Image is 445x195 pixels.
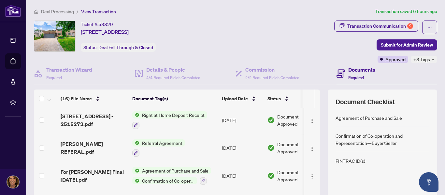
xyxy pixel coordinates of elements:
span: Document Checklist [336,97,395,106]
h4: Transaction Wizard [46,66,92,74]
span: 53829 [98,21,113,27]
span: +3 Tags [413,56,430,63]
img: IMG-N12264314_1.jpg [34,21,75,51]
div: Transaction Communication [347,21,413,31]
td: [DATE] [219,106,265,134]
span: [PERSON_NAME] REFERAL.pdf [61,140,127,156]
td: [DATE] [219,134,265,162]
span: down [431,58,435,61]
img: Status Icon [132,111,139,118]
span: [STREET_ADDRESS] - 2515273.pdf [61,112,127,128]
span: Right at Home Deposit Receipt [139,111,207,118]
span: Submit for Admin Review [381,40,433,50]
span: Document Approved [277,113,318,127]
span: Confirmation of Co-operation and Representation—Buyer/Seller [139,177,197,184]
button: Logo [307,171,317,181]
h4: Documents [348,66,375,74]
span: Status [267,95,281,102]
img: Document Status [267,117,275,124]
img: Status Icon [132,177,139,184]
div: 2 [407,23,413,29]
span: Deal Processing [41,9,74,15]
button: Open asap [419,172,438,192]
span: Referral Agreement [139,139,185,146]
span: Upload Date [222,95,248,102]
td: [DATE] [219,162,265,190]
button: Status IconRight at Home Deposit Receipt [132,111,207,129]
th: Upload Date [219,90,265,108]
button: Logo [307,115,317,125]
span: Required [46,75,62,80]
span: 4/4 Required Fields Completed [146,75,200,80]
h4: Commission [245,66,299,74]
div: Ticket #: [81,21,113,28]
span: View Transaction [81,9,116,15]
span: Required [348,75,364,80]
img: Logo [309,174,315,179]
span: Document Approved [277,141,318,155]
li: / [77,8,79,15]
h4: Details & People [146,66,200,74]
th: Document Tag(s) [130,90,219,108]
div: FINTRAC ID(s) [336,157,365,164]
img: Logo [309,146,315,151]
img: Profile Icon [7,176,19,188]
span: For [PERSON_NAME] Final [DATE].pdf [61,168,127,184]
img: Document Status [267,172,275,179]
button: Status IconAgreement of Purchase and SaleStatus IconConfirmation of Co-operation and Representati... [132,167,211,185]
button: Submit for Admin Review [377,39,437,50]
button: Transaction Communication2 [334,21,418,32]
img: Logo [309,118,315,123]
button: Logo [307,143,317,153]
span: Deal Fell Through & Closed [98,45,153,50]
span: home [34,9,38,14]
div: Status: [81,43,156,52]
article: Transaction saved 6 hours ago [375,8,437,15]
div: Agreement of Purchase and Sale [336,114,402,121]
img: Status Icon [132,139,139,146]
th: Status [265,90,320,108]
th: (16) File Name [58,90,130,108]
span: Document Approved [277,169,318,183]
img: Status Icon [132,167,139,174]
span: (16) File Name [61,95,92,102]
div: Confirmation of Co-operation and Representation—Buyer/Seller [336,132,429,146]
span: ellipsis [427,25,432,30]
img: logo [5,5,21,17]
span: Agreement of Purchase and Sale [139,167,211,174]
span: [STREET_ADDRESS] [81,28,129,36]
img: Document Status [267,144,275,151]
button: Status IconReferral Agreement [132,139,185,157]
span: Approved [385,56,406,63]
span: 2/2 Required Fields Completed [245,75,299,80]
